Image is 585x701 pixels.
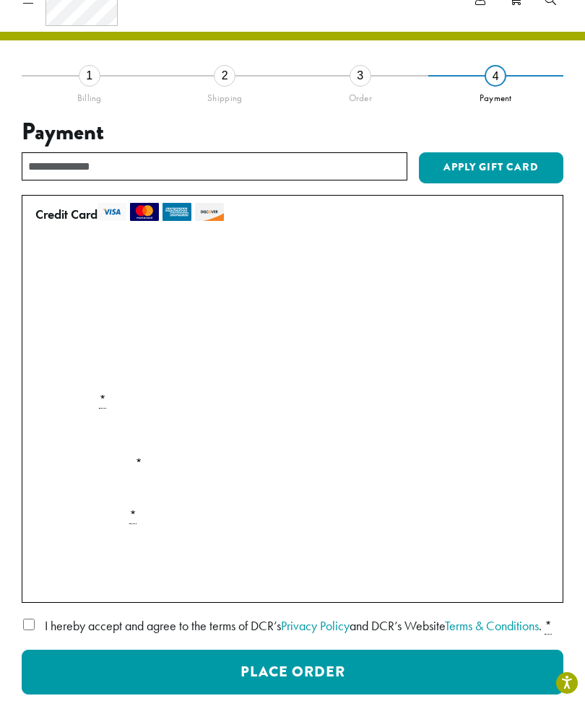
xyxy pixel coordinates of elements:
[22,619,36,630] input: I hereby accept and agree to the terms of DCR’sPrivacy Policyand DCR’s WebsiteTerms & Conditions. *
[195,203,224,221] img: discover
[214,65,235,87] div: 2
[445,617,539,634] a: Terms & Conditions
[129,507,136,524] abbr: required
[22,87,157,104] div: Billing
[99,391,106,409] abbr: required
[22,118,563,146] h3: Payment
[22,650,563,695] button: Place Order
[292,87,428,104] div: Order
[428,87,564,104] div: Payment
[45,617,542,634] span: I hereby accept and agree to the terms of DCR’s and DCR’s Website .
[281,617,350,634] a: Privacy Policy
[162,203,191,221] img: amex
[79,65,100,87] div: 1
[97,203,126,221] img: visa
[419,152,563,184] button: Apply Gift Card
[485,65,506,87] div: 4
[545,617,552,635] abbr: required
[35,203,544,226] label: Credit Card
[350,65,371,87] div: 3
[157,87,293,104] div: Shipping
[130,203,159,221] img: mastercard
